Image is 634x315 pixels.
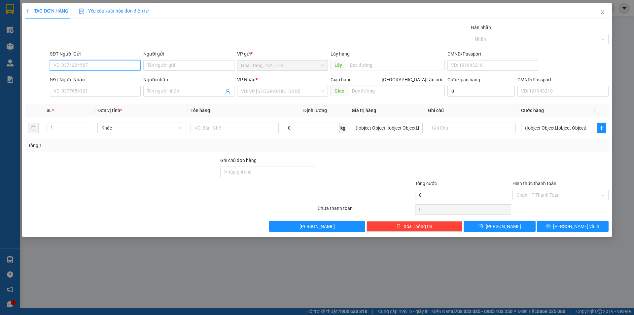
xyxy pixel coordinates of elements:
div: SĐT Người Nhận [50,76,141,83]
span: printer [546,224,550,229]
button: save[PERSON_NAME] [464,221,535,232]
button: Close [593,3,612,22]
span: Giá trị hàng [352,108,376,113]
span: [PERSON_NAME] [299,223,335,230]
label: Hình thức thanh toán [512,181,556,186]
label: Gán nhãn [471,25,491,30]
span: close [600,10,605,15]
span: [PERSON_NAME] và In [553,223,599,230]
span: user-add [225,89,230,94]
span: Tên hàng [191,108,210,113]
button: deleteXóa Thông tin [367,221,463,232]
div: Người gửi [143,50,234,58]
span: Xóa Thông tin [404,223,432,230]
label: Cước giao hàng [447,77,480,82]
button: plus [597,123,606,133]
button: delete [28,123,39,133]
span: SL [47,108,52,113]
div: Tổng: 1 [28,142,245,149]
span: delete [396,224,401,229]
button: [PERSON_NAME] [269,221,365,232]
input: VD: Bàn, Ghế [191,123,278,133]
input: Dọc đường [348,86,445,96]
span: Yêu cầu xuất hóa đơn điện tử [79,8,149,14]
span: plus [25,9,30,13]
span: [GEOGRAPHIC_DATA] tận nơi [379,76,445,83]
span: Nha Trang_18A THĐ [241,60,324,70]
img: icon [79,9,84,14]
span: Lấy hàng [331,51,350,57]
span: Đơn vị tính [97,108,122,113]
input: Dọc đường [346,60,445,70]
span: Tổng cước [415,181,437,186]
span: kg [340,123,346,133]
span: Định lượng [303,108,327,113]
input: 0 [352,123,423,133]
span: TẠO ĐƠN HÀNG [25,8,68,14]
div: CMND/Passport [447,50,538,58]
span: Giao hàng [331,77,352,82]
div: VP gửi [237,50,328,58]
input: Ghi Chú [428,123,516,133]
div: SĐT Người Gửi [50,50,141,58]
span: Khác [101,123,181,133]
span: Lấy [331,60,346,70]
span: VP Nhận [237,77,256,82]
span: Giao [331,86,348,96]
span: save [478,224,483,229]
div: Người nhận [143,76,234,83]
input: Ghi chú đơn hàng [220,167,316,177]
span: [PERSON_NAME] [486,223,521,230]
span: Cước hàng [521,108,544,113]
div: Chưa thanh toán [317,205,414,216]
input: Cước giao hàng [447,86,515,97]
label: Ghi chú đơn hàng [220,158,257,163]
div: CMND/Passport [517,76,608,83]
button: printer[PERSON_NAME] và In [537,221,609,232]
span: plus [598,125,606,131]
th: Ghi chú [425,104,518,117]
